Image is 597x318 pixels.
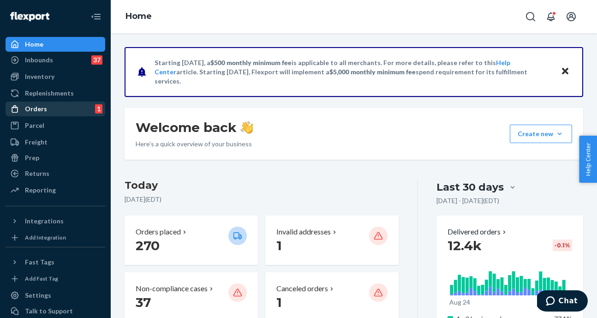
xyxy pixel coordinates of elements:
div: Fast Tags [25,258,54,267]
div: Replenishments [25,89,74,98]
span: 37 [136,294,151,310]
div: Talk to Support [25,306,73,316]
h3: Today [125,178,399,193]
p: Starting [DATE], a is applicable to all merchants. For more details, please refer to this article... [155,58,552,86]
ol: breadcrumbs [118,3,159,30]
div: Inbounds [25,55,53,65]
a: Parcel [6,118,105,133]
button: Create new [510,125,572,143]
button: Invalid addresses 1 [265,216,399,265]
a: Add Integration [6,232,105,243]
a: Settings [6,288,105,303]
a: Orders1 [6,102,105,116]
button: Open account menu [562,7,580,26]
div: Home [25,40,43,49]
a: Prep [6,150,105,165]
img: hand-wave emoji [240,121,253,134]
span: 12.4k [448,238,482,253]
div: Orders [25,104,47,114]
span: $5,000 monthly minimum fee [329,68,416,76]
a: Inbounds37 [6,53,105,67]
button: Fast Tags [6,255,105,270]
a: Replenishments [6,86,105,101]
div: Last 30 days [436,180,504,194]
div: 1 [95,104,102,114]
span: 270 [136,238,160,253]
p: [DATE] - [DATE] ( EDT ) [436,196,499,205]
button: Open notifications [542,7,560,26]
p: Here’s a quick overview of your business [136,139,253,149]
span: 1 [276,294,282,310]
div: Add Integration [25,234,66,241]
div: Reporting [25,186,56,195]
img: Flexport logo [10,12,49,21]
div: Add Fast Tag [25,275,58,282]
button: Orders placed 270 [125,216,258,265]
div: 37 [91,55,102,65]
button: Help Center [579,136,597,183]
button: Close [559,65,571,78]
div: Prep [25,153,39,162]
a: Home [6,37,105,52]
span: $500 monthly minimum fee [210,59,292,66]
a: Add Fast Tag [6,273,105,284]
div: Returns [25,169,49,178]
a: Reporting [6,183,105,198]
div: Parcel [25,121,44,130]
a: Inventory [6,69,105,84]
p: Orders placed [136,227,181,237]
a: Returns [6,166,105,181]
div: Integrations [25,216,64,226]
a: Freight [6,135,105,150]
p: Aug 24 [449,298,470,307]
a: Home [125,11,152,21]
button: Integrations [6,214,105,228]
div: Freight [25,138,48,147]
iframe: Opens a widget where you can chat to one of our agents [537,290,588,313]
button: Delivered orders [448,227,508,237]
span: 1 [276,238,282,253]
div: -0.1 % [553,240,572,251]
div: Inventory [25,72,54,81]
button: Close Navigation [87,7,105,26]
button: Open Search Box [521,7,540,26]
h1: Welcome back [136,119,253,136]
p: Invalid addresses [276,227,331,237]
p: Canceled orders [276,283,328,294]
div: Settings [25,291,51,300]
p: Non-compliance cases [136,283,208,294]
p: [DATE] ( EDT ) [125,195,399,204]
